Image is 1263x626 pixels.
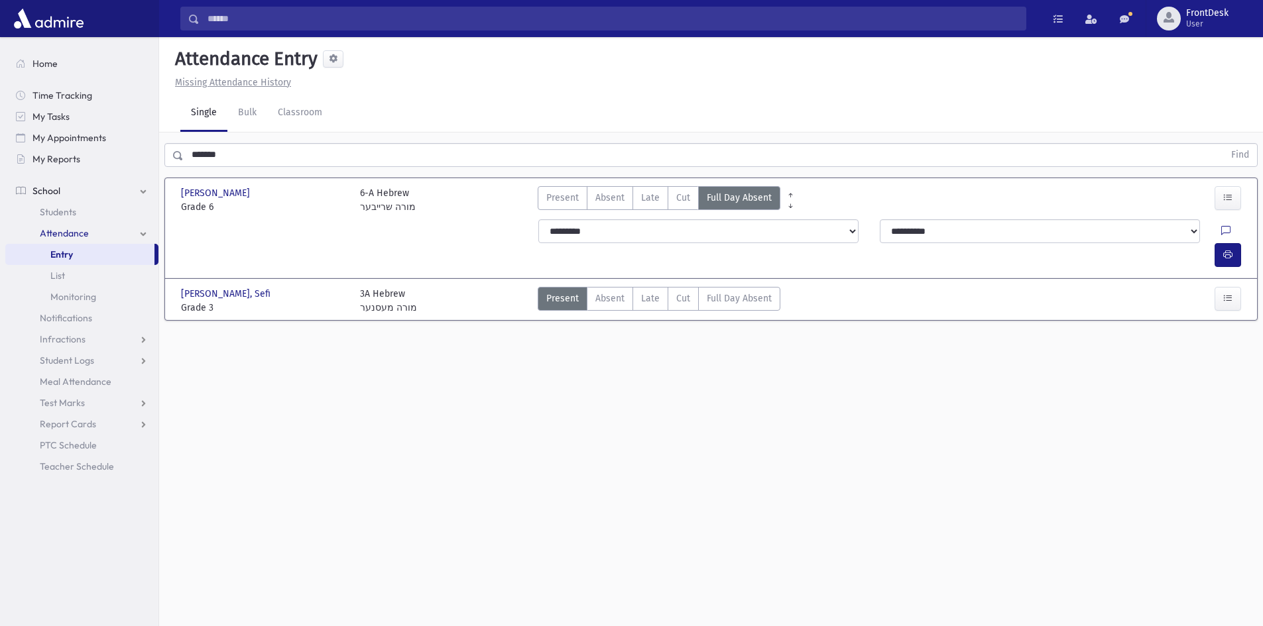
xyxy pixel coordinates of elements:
[707,191,772,205] span: Full Day Absent
[5,148,158,170] a: My Reports
[641,291,660,305] span: Late
[5,265,158,286] a: List
[5,85,158,106] a: Time Tracking
[170,48,318,70] h5: Attendance Entry
[360,186,416,214] div: 6-A Hebrew מורה שרייבער
[40,312,92,324] span: Notifications
[40,227,89,239] span: Attendance
[5,223,158,244] a: Attendance
[5,456,158,477] a: Teacher Schedule
[50,291,96,303] span: Monitoring
[5,286,158,307] a: Monitoring
[595,191,625,205] span: Absent
[200,7,1026,30] input: Search
[1186,19,1229,29] span: User
[5,435,158,456] a: PTC Schedule
[538,287,780,315] div: AttTypes
[1186,8,1229,19] span: FrontDesk
[40,376,111,388] span: Meal Attendance
[175,77,291,88] u: Missing Attendance History
[181,200,347,214] span: Grade 6
[32,58,58,70] span: Home
[40,460,114,472] span: Teacher Schedule
[40,418,96,430] span: Report Cards
[32,132,106,144] span: My Appointments
[32,153,80,165] span: My Reports
[360,287,417,315] div: 3A Hebrew מורה מעסנער
[32,111,70,123] span: My Tasks
[227,95,267,132] a: Bulk
[641,191,660,205] span: Late
[32,89,92,101] span: Time Tracking
[40,206,76,218] span: Students
[5,106,158,127] a: My Tasks
[50,270,65,282] span: List
[5,307,158,329] a: Notifications
[5,371,158,392] a: Meal Attendance
[181,301,347,315] span: Grade 3
[5,413,158,435] a: Report Cards
[595,291,625,305] span: Absent
[5,244,154,265] a: Entry
[538,186,780,214] div: AttTypes
[5,53,158,74] a: Home
[11,5,87,32] img: AdmirePro
[32,185,60,197] span: School
[676,291,690,305] span: Cut
[676,191,690,205] span: Cut
[40,397,85,409] span: Test Marks
[5,127,158,148] a: My Appointments
[5,350,158,371] a: Student Logs
[5,392,158,413] a: Test Marks
[546,291,579,305] span: Present
[40,333,86,345] span: Infractions
[1223,144,1257,166] button: Find
[50,248,73,260] span: Entry
[5,329,158,350] a: Infractions
[170,77,291,88] a: Missing Attendance History
[5,180,158,201] a: School
[180,95,227,132] a: Single
[546,191,579,205] span: Present
[267,95,333,132] a: Classroom
[40,354,94,366] span: Student Logs
[181,186,253,200] span: [PERSON_NAME]
[5,201,158,223] a: Students
[707,291,772,305] span: Full Day Absent
[40,439,97,451] span: PTC Schedule
[181,287,273,301] span: [PERSON_NAME], Sefi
